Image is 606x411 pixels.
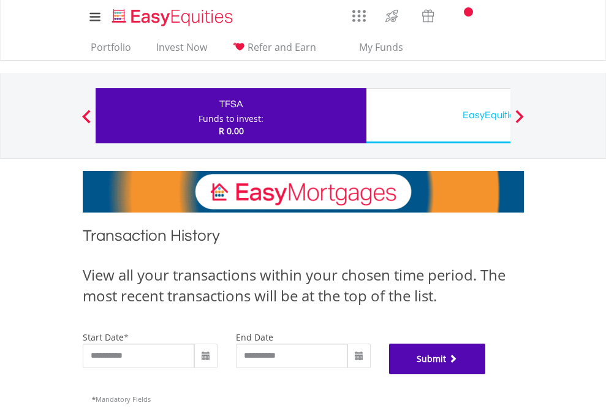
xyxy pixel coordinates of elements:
[248,40,316,54] span: Refer and Earn
[151,41,212,60] a: Invest Now
[382,6,402,26] img: thrive-v2.svg
[477,3,509,28] a: FAQ's and Support
[107,3,238,28] a: Home page
[86,41,136,60] a: Portfolio
[236,331,273,343] label: end date
[344,3,374,23] a: AppsGrid
[509,3,540,30] a: My Profile
[83,225,524,252] h1: Transaction History
[446,3,477,28] a: Notifications
[219,125,244,137] span: R 0.00
[199,113,263,125] div: Funds to invest:
[410,3,446,26] a: Vouchers
[92,394,151,404] span: Mandatory Fields
[83,265,524,307] div: View all your transactions within your chosen time period. The most recent transactions will be a...
[110,7,238,28] img: EasyEquities_Logo.png
[352,9,366,23] img: grid-menu-icon.svg
[83,171,524,213] img: EasyMortage Promotion Banner
[74,116,99,128] button: Previous
[103,96,359,113] div: TFSA
[83,331,124,343] label: start date
[418,6,438,26] img: vouchers-v2.svg
[341,39,422,55] span: My Funds
[389,344,486,374] button: Submit
[507,116,532,128] button: Next
[227,41,321,60] a: Refer and Earn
